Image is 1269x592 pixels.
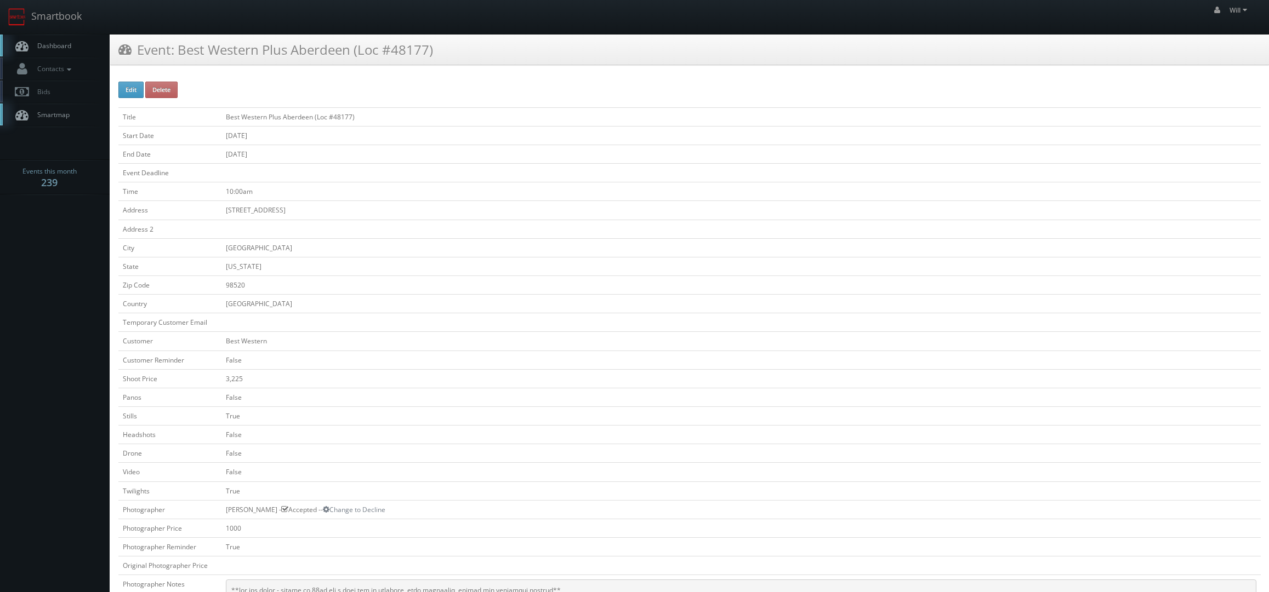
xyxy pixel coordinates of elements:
[118,107,221,126] td: Title
[221,201,1261,220] td: [STREET_ADDRESS]
[32,41,71,50] span: Dashboard
[221,275,1261,294] td: 98520
[118,519,221,537] td: Photographer Price
[118,257,221,275] td: State
[32,87,50,96] span: Bids
[118,426,221,444] td: Headshots
[41,176,58,189] strong: 239
[221,537,1261,556] td: True
[118,275,221,294] td: Zip Code
[32,64,74,73] span: Contacts
[118,481,221,500] td: Twilights
[22,166,77,177] span: Events this month
[118,238,221,257] td: City
[118,313,221,332] td: Temporary Customer Email
[221,257,1261,275] td: [US_STATE]
[221,238,1261,257] td: [GEOGRAPHIC_DATA]
[221,182,1261,201] td: 10:00am
[118,444,221,463] td: Drone
[118,220,221,238] td: Address 2
[118,295,221,313] td: Country
[118,369,221,388] td: Shoot Price
[118,82,144,98] button: Edit
[118,332,221,350] td: Customer
[221,369,1261,388] td: 3,225
[221,295,1261,313] td: [GEOGRAPHIC_DATA]
[221,519,1261,537] td: 1000
[118,182,221,201] td: Time
[221,388,1261,406] td: False
[8,8,26,26] img: smartbook-logo.png
[221,126,1261,145] td: [DATE]
[221,107,1261,126] td: Best Western Plus Aberdeen (Loc #48177)
[118,126,221,145] td: Start Date
[221,481,1261,500] td: True
[221,444,1261,463] td: False
[221,500,1261,519] td: [PERSON_NAME] - Accepted --
[118,463,221,481] td: Video
[118,500,221,519] td: Photographer
[32,110,70,119] span: Smartmap
[1230,5,1250,15] span: Will
[145,82,178,98] button: Delete
[221,145,1261,163] td: [DATE]
[323,505,385,514] a: Change to Decline
[118,350,221,369] td: Customer Reminder
[118,388,221,406] td: Panos
[118,164,221,182] td: Event Deadline
[221,350,1261,369] td: False
[221,426,1261,444] td: False
[118,40,433,59] h3: Event: Best Western Plus Aberdeen (Loc #48177)
[118,145,221,163] td: End Date
[221,463,1261,481] td: False
[118,201,221,220] td: Address
[221,406,1261,425] td: True
[118,537,221,556] td: Photographer Reminder
[118,406,221,425] td: Stills
[221,332,1261,350] td: Best Western
[118,556,221,575] td: Original Photographer Price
